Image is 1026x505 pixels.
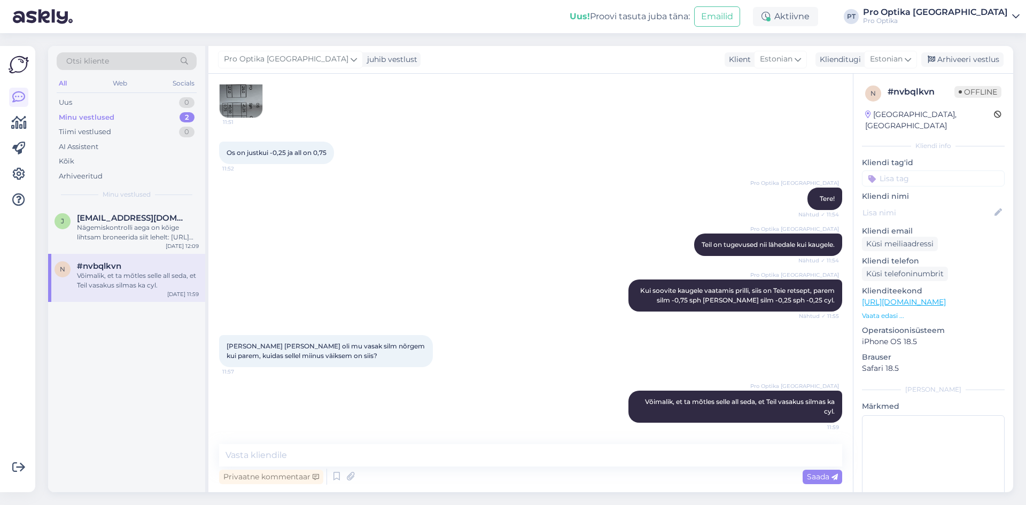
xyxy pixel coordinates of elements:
[167,290,199,298] div: [DATE] 11:59
[179,97,195,108] div: 0
[570,10,690,23] div: Proovi tasuta juba täna:
[227,149,327,157] span: Os on justkui -0,25 ja all on 0,75
[862,170,1005,187] input: Lisa tag
[862,325,1005,336] p: Operatsioonisüsteem
[888,86,954,98] div: # nvbqlkvn
[753,7,818,26] div: Aktiivne
[222,165,262,173] span: 11:52
[170,76,197,90] div: Socials
[862,297,946,307] a: [URL][DOMAIN_NAME]
[862,237,938,251] div: Küsi meiliaadressi
[862,191,1005,202] p: Kliendi nimi
[9,55,29,75] img: Askly Logo
[750,225,839,233] span: Pro Optika [GEOGRAPHIC_DATA]
[59,127,111,137] div: Tiimi vestlused
[799,423,839,431] span: 11:59
[77,223,199,242] div: Nägemiskontrolli aega on kõige lihtsam broneerida siit lehelt: [URL][DOMAIN_NAME]
[180,112,195,123] div: 2
[815,54,861,65] div: Klienditugi
[921,52,1004,67] div: Arhiveeri vestlus
[694,6,740,27] button: Emailid
[863,8,1020,25] a: Pro Optika [GEOGRAPHIC_DATA]Pro Optika
[640,286,836,304] span: Kui soovite kaugele vaatamis prilli, siis on Teie retsept, parem silm -0,75 sph [PERSON_NAME] sil...
[862,226,1005,237] p: Kliendi email
[862,363,1005,374] p: Safari 18.5
[227,342,426,360] span: [PERSON_NAME] [PERSON_NAME] oli mu vasak silm nõrgem kui parem, kuidas sellel miinus väiksem on s...
[862,285,1005,297] p: Klienditeekond
[798,257,839,265] span: Nähtud ✓ 11:54
[865,109,994,131] div: [GEOGRAPHIC_DATA], [GEOGRAPHIC_DATA]
[725,54,751,65] div: Klient
[219,470,323,484] div: Privaatne kommentaar
[59,156,74,167] div: Kõik
[870,89,876,97] span: n
[77,213,188,223] span: jaana.roomelt@mail.ee
[570,11,590,21] b: Uus!
[220,75,262,118] img: Attachment
[862,267,948,281] div: Küsi telefoninumbrit
[59,171,103,182] div: Arhiveeritud
[179,127,195,137] div: 0
[223,118,263,126] span: 11:51
[750,271,839,279] span: Pro Optika [GEOGRAPHIC_DATA]
[61,217,64,225] span: j
[863,8,1008,17] div: Pro Optika [GEOGRAPHIC_DATA]
[111,76,129,90] div: Web
[799,312,839,320] span: Nähtud ✓ 11:55
[862,352,1005,363] p: Brauser
[862,255,1005,267] p: Kliendi telefon
[760,53,792,65] span: Estonian
[59,142,98,152] div: AI Assistent
[645,398,836,415] span: Võimalik, et ta mõtles selle all seda, et Teil vasakus silmas ka cyl.
[798,211,839,219] span: Nähtud ✓ 11:54
[862,141,1005,151] div: Kliendi info
[59,97,72,108] div: Uus
[870,53,903,65] span: Estonian
[807,472,838,481] span: Saada
[820,195,835,203] span: Tere!
[363,54,417,65] div: juhib vestlust
[702,240,835,248] span: Teil on tugevused nii lähedale kui kaugele.
[57,76,69,90] div: All
[844,9,859,24] div: PT
[77,261,121,271] span: #nvbqlkvn
[862,336,1005,347] p: iPhone OS 18.5
[862,311,1005,321] p: Vaata edasi ...
[222,368,262,376] span: 11:57
[862,157,1005,168] p: Kliendi tag'id
[66,56,109,67] span: Otsi kliente
[60,265,65,273] span: n
[750,382,839,390] span: Pro Optika [GEOGRAPHIC_DATA]
[224,53,348,65] span: Pro Optika [GEOGRAPHIC_DATA]
[863,17,1008,25] div: Pro Optika
[59,112,114,123] div: Minu vestlused
[862,401,1005,412] p: Märkmed
[954,86,1001,98] span: Offline
[77,271,199,290] div: Võimalik, et ta mõtles selle all seda, et Teil vasakus silmas ka cyl.
[862,207,992,219] input: Lisa nimi
[862,385,1005,394] div: [PERSON_NAME]
[750,179,839,187] span: Pro Optika [GEOGRAPHIC_DATA]
[103,190,151,199] span: Minu vestlused
[166,242,199,250] div: [DATE] 12:09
